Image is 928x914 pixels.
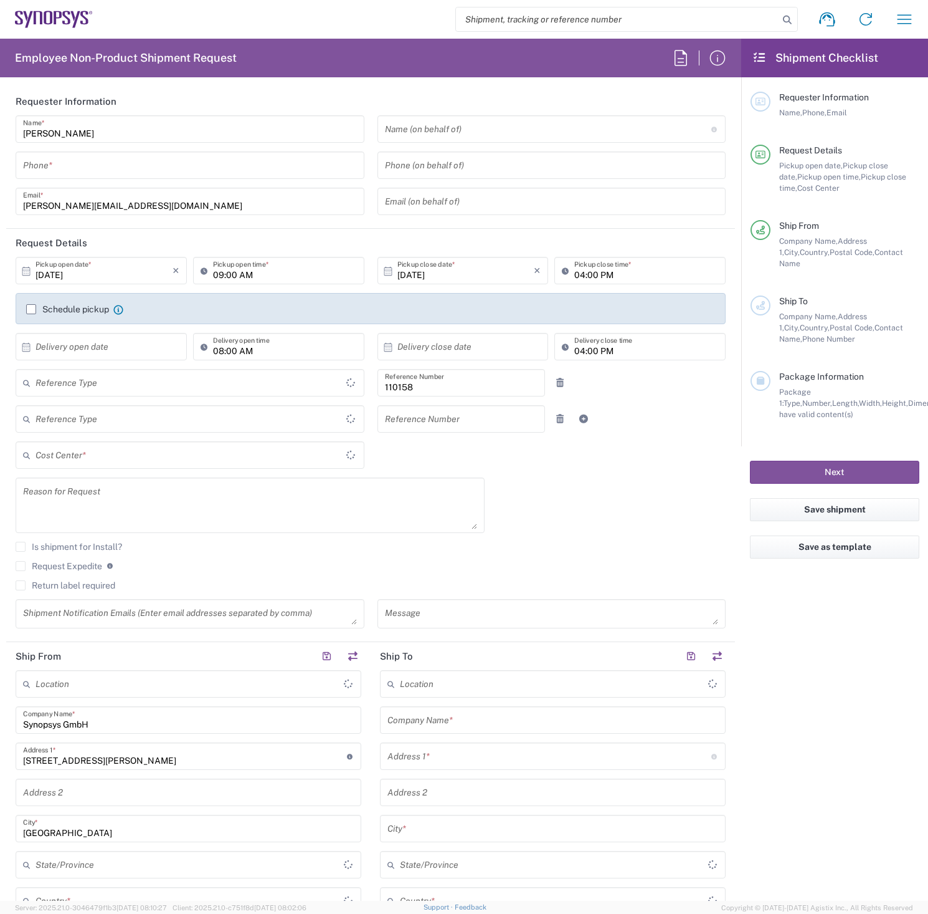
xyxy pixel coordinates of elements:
[380,650,413,663] h2: Ship To
[16,650,61,663] h2: Ship From
[779,387,811,408] span: Package 1:
[752,51,878,65] h2: Shipment Checklist
[15,904,167,912] span: Server: 2025.21.0-3046479f1b3
[779,161,843,170] span: Pickup open date,
[750,536,919,559] button: Save as template
[456,7,779,31] input: Shipment, tracking or reference number
[551,410,569,428] a: Remove Reference
[15,51,237,65] h2: Employee Non-Product Shipment Request
[254,904,306,912] span: [DATE] 08:02:06
[750,461,919,484] button: Next
[534,261,541,281] i: ×
[721,902,913,913] span: Copyright © [DATE]-[DATE] Agistix Inc., All Rights Reserved
[455,903,486,911] a: Feedback
[797,172,861,181] span: Pickup open time,
[424,903,455,911] a: Support
[784,323,800,332] span: City,
[26,304,109,314] label: Schedule pickup
[800,323,830,332] span: Country,
[779,145,842,155] span: Request Details
[779,312,838,321] span: Company Name,
[830,248,874,257] span: Postal Code,
[882,398,908,408] span: Height,
[859,398,882,408] span: Width,
[16,237,87,249] h2: Request Details
[826,108,847,117] span: Email
[779,221,819,231] span: Ship From
[779,372,864,382] span: Package Information
[551,374,569,392] a: Remove Reference
[784,398,802,408] span: Type,
[16,561,102,571] label: Request Expedite
[800,248,830,257] span: Country,
[16,95,116,108] h2: Requester Information
[173,261,179,281] i: ×
[802,334,855,344] span: Phone Number
[784,248,800,257] span: City,
[779,236,838,246] span: Company Name,
[16,542,122,552] label: Is shipment for Install?
[575,410,592,428] a: Add Reference
[830,323,874,332] span: Postal Code,
[832,398,859,408] span: Length,
[750,498,919,521] button: Save shipment
[797,183,840,193] span: Cost Center
[802,108,826,117] span: Phone,
[802,398,832,408] span: Number,
[173,904,306,912] span: Client: 2025.21.0-c751f8d
[779,92,869,102] span: Requester Information
[779,296,808,306] span: Ship To
[16,580,115,590] label: Return label required
[116,904,167,912] span: [DATE] 08:10:27
[779,108,802,117] span: Name,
